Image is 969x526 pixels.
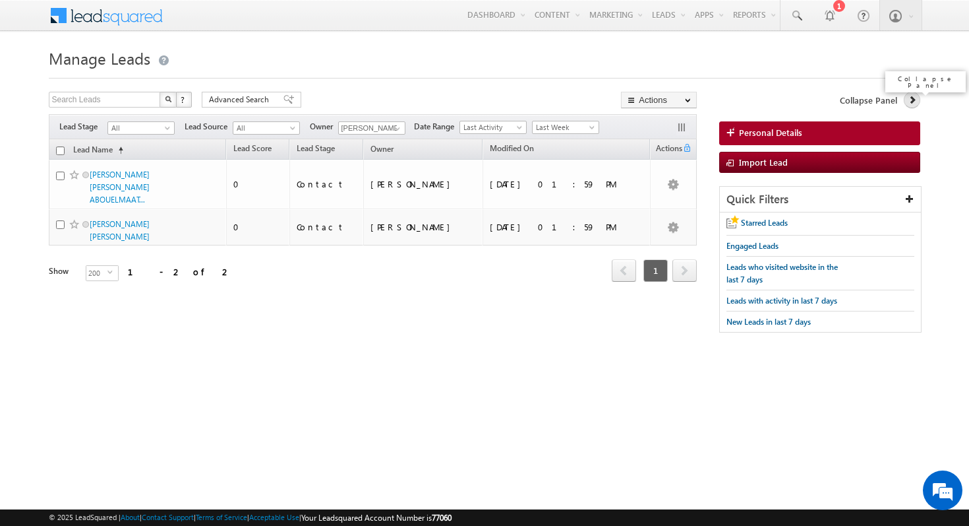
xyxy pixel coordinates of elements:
button: Actions [621,92,697,108]
div: Show [49,265,75,277]
span: Starred Leads [741,218,788,228]
input: Check all records [56,147,65,155]
div: 1 - 2 of 2 [128,264,231,279]
span: Lead Stage [59,121,107,133]
img: d_60004797649_company_0_60004797649 [22,69,55,86]
a: Terms of Service [196,513,247,521]
span: Lead Source [185,121,233,133]
a: Show All Items [388,122,404,135]
span: Lead Stage [297,143,335,153]
div: Minimize live chat window [216,7,248,38]
img: Search [165,96,171,102]
a: All [233,121,300,135]
div: [PERSON_NAME] [370,178,477,190]
a: All [107,121,175,135]
div: [DATE] 01:59 PM [490,221,645,233]
span: Modified On [490,143,534,153]
a: Lead Stage [290,141,341,158]
span: Collapse Panel [840,94,897,106]
span: Leads who visited website in the last 7 days [726,262,838,284]
a: About [121,513,140,521]
a: Last Activity [459,121,527,134]
a: [PERSON_NAME] [PERSON_NAME] ABOUELMAAT... [90,170,150,205]
span: New Leads in last 7 days [726,317,811,327]
span: ? [181,94,187,105]
span: (sorted ascending) [113,145,123,156]
span: prev [612,259,636,282]
span: 200 [86,266,107,280]
div: Quick Filters [720,187,921,213]
span: Lead Score [233,143,272,153]
em: Start Chat [179,407,239,424]
span: Last Week [533,121,595,133]
span: select [107,269,118,275]
span: 1 [643,259,668,282]
span: Import Lead [739,156,788,168]
span: Last Activity [460,121,523,133]
span: Date Range [414,121,459,133]
span: 77060 [432,513,452,523]
a: [PERSON_NAME] [PERSON_NAME] [90,219,150,242]
div: [DATE] 01:59 PM [490,178,645,190]
a: Contact Support [142,513,194,521]
div: Collapse Panel [891,75,960,88]
span: Personal Details [739,127,802,139]
div: Contact [297,178,357,190]
a: Acceptable Use [249,513,299,521]
div: Contact [297,221,357,233]
div: 0 [233,178,283,190]
span: Engaged Leads [726,241,778,251]
span: next [672,259,697,282]
div: Chat with us now [69,69,221,86]
span: Your Leadsquared Account Number is [301,513,452,523]
span: Owner [310,121,338,133]
span: Owner [370,144,394,154]
span: Advanced Search [209,94,273,106]
span: © 2025 LeadSquared | | | | | [49,511,452,524]
div: 0 [233,221,283,233]
a: Personal Details [719,121,920,145]
input: Type to Search [338,121,405,135]
a: Last Week [532,121,599,134]
span: Manage Leads [49,48,150,69]
a: Modified On [483,141,541,158]
textarea: Type your message and hit 'Enter' [17,122,241,395]
span: Actions [651,141,682,158]
a: prev [612,261,636,282]
button: ? [176,92,192,108]
span: All [233,122,296,134]
span: Leads with activity in last 7 days [726,296,837,306]
a: next [672,261,697,282]
span: All [108,122,171,134]
a: Lead Score [227,141,278,158]
a: Lead Name(sorted ascending) [67,142,130,159]
div: [PERSON_NAME] [370,221,477,233]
